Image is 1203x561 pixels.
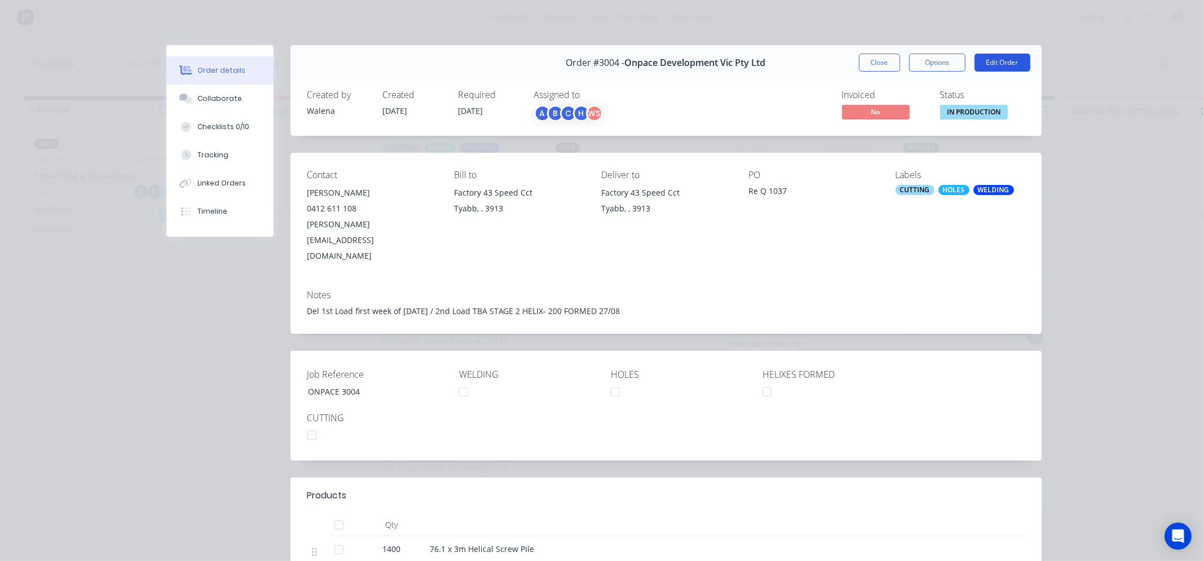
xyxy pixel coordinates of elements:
[383,90,445,100] div: Created
[601,185,730,201] div: Factory 43 Speed Cct
[859,54,900,72] button: Close
[197,178,246,188] div: Linked Orders
[586,105,603,122] div: WS
[534,105,603,122] button: ABCHWS
[307,201,437,217] div: 0412 611 108
[166,85,274,113] button: Collaborate
[909,54,966,72] button: Options
[547,105,564,122] div: B
[459,105,483,116] span: [DATE]
[975,54,1030,72] button: Edit Order
[166,113,274,141] button: Checklists 0/10
[197,150,228,160] div: Tracking
[307,185,437,264] div: [PERSON_NAME]0412 611 108[PERSON_NAME][EMAIL_ADDRESS][DOMAIN_NAME]
[534,90,647,100] div: Assigned to
[383,543,401,555] span: 1400
[454,185,583,201] div: Factory 43 Speed Cct
[896,170,1025,180] div: Labels
[454,170,583,180] div: Bill to
[601,170,730,180] div: Deliver to
[748,185,878,201] div: Re Q 1037
[430,544,535,554] span: 76.1 x 3m Helical Screw Pile
[307,411,448,425] label: CUTTING
[197,206,227,217] div: Timeline
[534,105,551,122] div: A
[566,58,625,68] span: Order #3004 -
[197,122,249,132] div: Checklists 0/10
[459,368,600,381] label: WELDING
[842,105,910,119] span: No
[601,185,730,221] div: Factory 43 Speed CctTyabb, , 3913
[358,514,426,536] div: Qty
[625,58,766,68] span: Onpace Development Vic Pty Ltd
[166,169,274,197] button: Linked Orders
[197,65,245,76] div: Order details
[938,185,970,195] div: HOLES
[299,383,440,400] div: ONPACE 3004
[611,368,752,381] label: HOLES
[748,170,878,180] div: PO
[896,185,935,195] div: CUTTING
[763,368,904,381] label: HELIXES FORMED
[307,290,1025,301] div: Notes
[459,90,521,100] div: Required
[307,305,1025,317] div: Del 1st Load first week of [DATE] / 2nd Load TBA STAGE 2 HELIX- 200 FORMED 27/08
[166,197,274,226] button: Timeline
[940,90,1025,100] div: Status
[307,217,437,264] div: [PERSON_NAME][EMAIL_ADDRESS][DOMAIN_NAME]
[307,489,347,502] div: Products
[940,105,1008,122] button: IN PRODUCTION
[573,105,590,122] div: H
[307,90,369,100] div: Created by
[454,201,583,217] div: Tyabb, , 3913
[166,141,274,169] button: Tracking
[307,170,437,180] div: Contact
[1165,523,1192,550] div: Open Intercom Messenger
[166,56,274,85] button: Order details
[383,105,408,116] span: [DATE]
[307,105,369,117] div: Walena
[454,185,583,221] div: Factory 43 Speed CctTyabb, , 3913
[307,185,437,201] div: [PERSON_NAME]
[197,94,242,104] div: Collaborate
[560,105,577,122] div: C
[842,90,927,100] div: Invoiced
[601,201,730,217] div: Tyabb, , 3913
[940,105,1008,119] span: IN PRODUCTION
[307,368,448,381] label: Job Reference
[973,185,1014,195] div: WELDING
